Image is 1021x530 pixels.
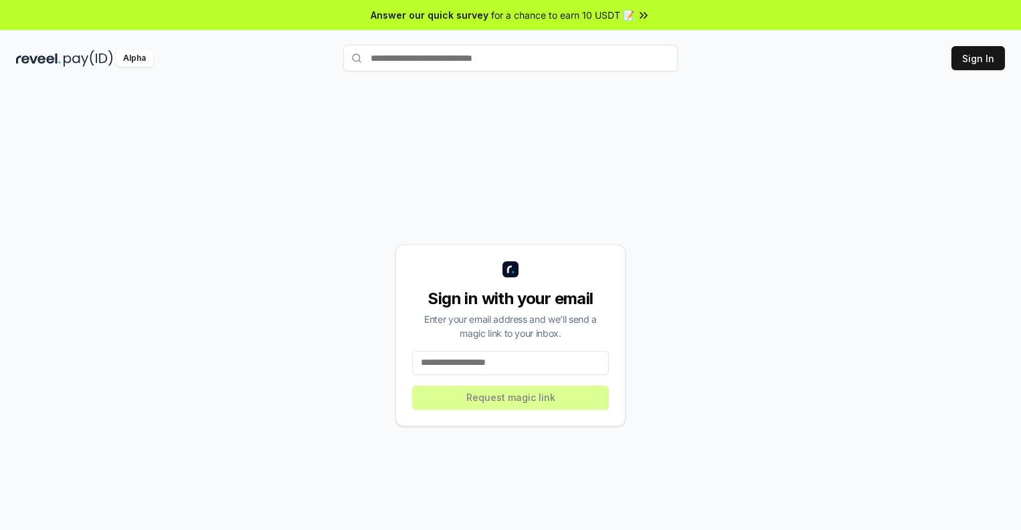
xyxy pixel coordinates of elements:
[412,288,609,309] div: Sign in with your email
[951,46,1005,70] button: Sign In
[116,50,153,67] div: Alpha
[412,312,609,340] div: Enter your email address and we’ll send a magic link to your inbox.
[502,261,519,277] img: logo_small
[491,8,634,22] span: for a chance to earn 10 USDT 📝
[64,50,113,67] img: pay_id
[16,50,61,67] img: reveel_dark
[371,8,488,22] span: Answer our quick survey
